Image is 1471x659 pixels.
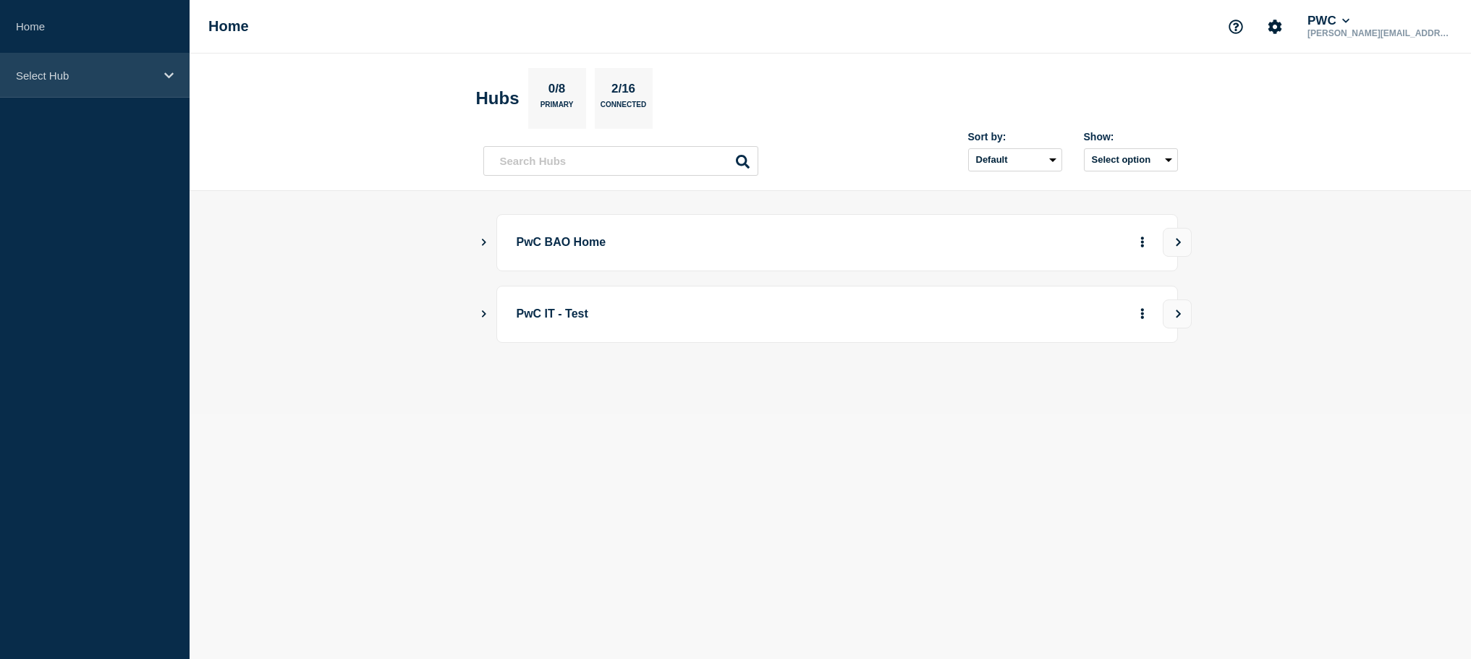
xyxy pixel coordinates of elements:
[543,82,571,101] p: 0/8
[1133,229,1152,256] button: More actions
[483,146,758,176] input: Search Hubs
[16,69,155,82] p: Select Hub
[1163,299,1192,328] button: View
[1221,12,1251,42] button: Support
[1305,14,1352,28] button: PWC
[1084,148,1178,171] button: Select option
[1133,301,1152,328] button: More actions
[968,131,1062,143] div: Sort by:
[968,148,1062,171] select: Sort by
[1260,12,1290,42] button: Account settings
[541,101,574,116] p: Primary
[606,82,640,101] p: 2/16
[1163,228,1192,257] button: View
[601,101,646,116] p: Connected
[1305,28,1455,38] p: [PERSON_NAME][EMAIL_ADDRESS][PERSON_NAME][DOMAIN_NAME]
[517,301,917,328] p: PwC IT - Test
[480,309,488,320] button: Show Connected Hubs
[480,237,488,248] button: Show Connected Hubs
[208,18,249,35] h1: Home
[476,88,520,109] h2: Hubs
[517,229,917,256] p: PwC BAO Home
[1084,131,1178,143] div: Show:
